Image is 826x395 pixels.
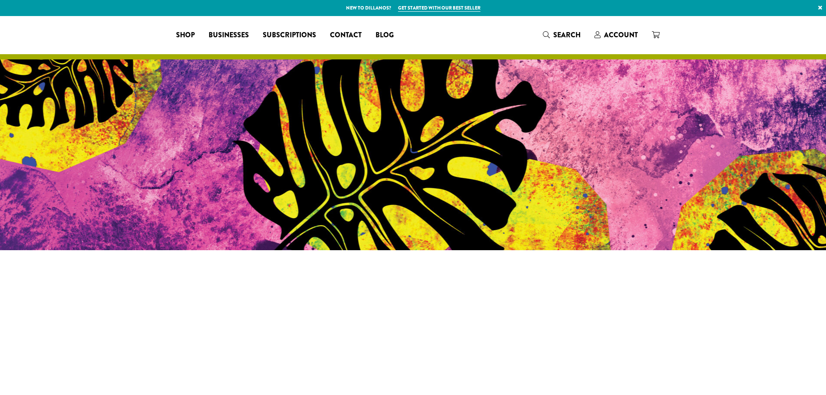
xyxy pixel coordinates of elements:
a: Get started with our best seller [398,4,480,12]
span: Shop [176,30,195,41]
span: Businesses [209,30,249,41]
span: Contact [330,30,362,41]
span: Account [604,30,638,40]
span: Search [553,30,581,40]
span: Blog [375,30,394,41]
a: Search [536,28,588,42]
a: Shop [169,28,202,42]
span: Subscriptions [263,30,316,41]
